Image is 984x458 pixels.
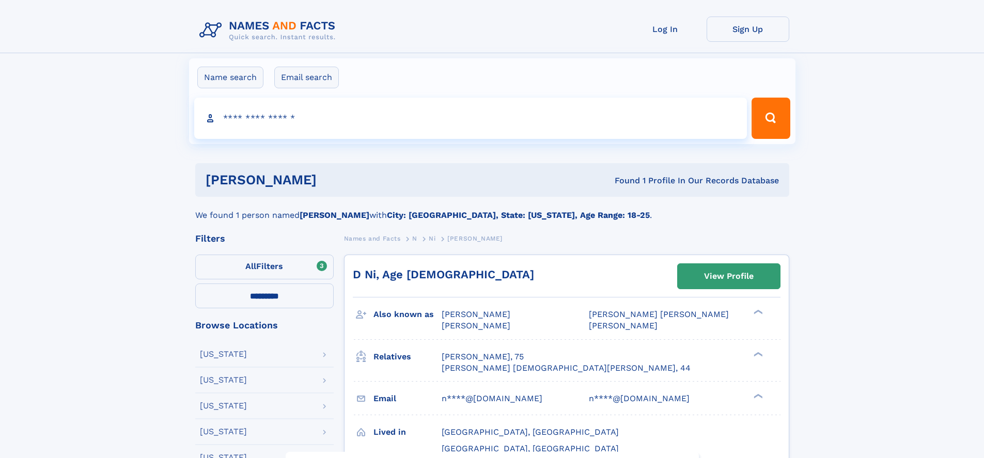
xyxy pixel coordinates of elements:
label: Email search [274,67,339,88]
span: All [245,261,256,271]
a: Sign Up [707,17,789,42]
h1: [PERSON_NAME] [206,173,466,186]
div: Browse Locations [195,321,334,330]
h3: Also known as [373,306,442,323]
div: [US_STATE] [200,402,247,410]
div: ❯ [751,309,763,315]
input: search input [194,98,747,139]
div: [US_STATE] [200,350,247,358]
b: City: [GEOGRAPHIC_DATA], State: [US_STATE], Age Range: 18-25 [387,210,650,220]
a: [PERSON_NAME], 75 [442,351,524,362]
span: [PERSON_NAME] [PERSON_NAME] [589,309,729,319]
div: View Profile [704,264,754,288]
div: ❯ [751,351,763,357]
a: [PERSON_NAME] [DEMOGRAPHIC_DATA][PERSON_NAME], 44 [442,362,691,374]
div: [US_STATE] [200,428,247,436]
a: View Profile [678,264,780,289]
button: Search Button [752,98,790,139]
a: Log In [624,17,707,42]
label: Filters [195,255,334,279]
a: Names and Facts [344,232,401,245]
span: Ni [429,235,435,242]
h3: Relatives [373,348,442,366]
div: [US_STATE] [200,376,247,384]
span: [GEOGRAPHIC_DATA], [GEOGRAPHIC_DATA] [442,444,619,453]
span: [PERSON_NAME] [442,309,510,319]
span: [PERSON_NAME] [447,235,503,242]
div: ❯ [751,392,763,399]
a: D Ni, Age [DEMOGRAPHIC_DATA] [353,268,534,281]
div: We found 1 person named with . [195,197,789,222]
img: Logo Names and Facts [195,17,344,44]
span: [PERSON_NAME] [442,321,510,330]
span: [GEOGRAPHIC_DATA], [GEOGRAPHIC_DATA] [442,427,619,437]
b: [PERSON_NAME] [300,210,369,220]
a: Ni [429,232,435,245]
span: [PERSON_NAME] [589,321,658,330]
label: Name search [197,67,263,88]
div: Filters [195,234,334,243]
h3: Email [373,390,442,407]
h3: Lived in [373,423,442,441]
span: N [412,235,417,242]
a: N [412,232,417,245]
div: Found 1 Profile In Our Records Database [465,175,779,186]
